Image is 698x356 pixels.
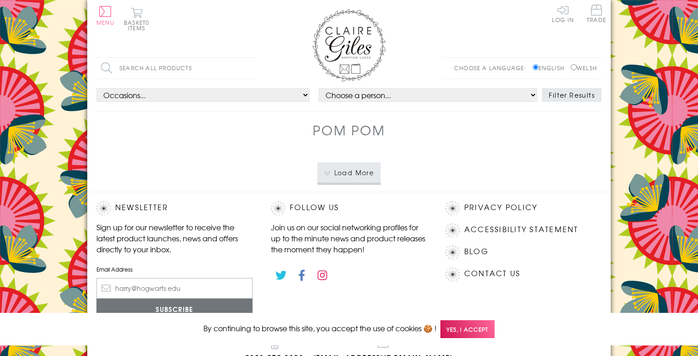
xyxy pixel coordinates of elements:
a: Log In [552,5,574,22]
h2: Follow Us [271,201,427,215]
button: Load More [317,162,381,183]
input: Subscribe [96,299,253,319]
button: Menu [96,6,114,25]
input: Search [248,58,257,78]
span: Trade [587,5,606,22]
a: Accessibility Statement [464,223,579,236]
a: Trade [587,5,606,24]
a: Blog [464,245,489,258]
label: English [533,64,569,72]
button: Basket0 items [124,7,149,31]
input: Search all products [96,58,257,78]
span: Yes, I accept [440,320,495,338]
a: Privacy Policy [464,201,537,214]
h1: Pom Pom [313,121,385,139]
p: Choose a language: [454,64,531,72]
label: Welsh [571,64,597,72]
img: Claire Giles Greetings Cards [312,9,386,82]
p: Sign up for our newsletter to receive the latest product launches, news and offers directly to yo... [96,222,253,255]
button: Filter Results [542,88,602,102]
p: Join us on our social networking profiles for up to the minute news and product releases the mome... [271,222,427,255]
span: 0 items [128,18,149,32]
input: English [533,64,539,70]
span: Menu [96,18,114,27]
a: Contact Us [464,267,520,280]
label: Email Address [96,265,253,273]
input: Welsh [571,64,577,70]
input: harry@hogwarts.edu [96,278,253,299]
h2: Newsletter [96,201,253,215]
